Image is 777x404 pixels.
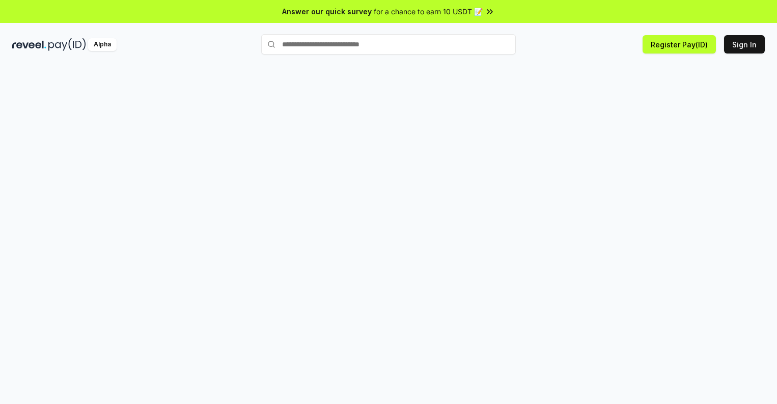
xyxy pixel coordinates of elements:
[724,35,765,53] button: Sign In
[12,38,46,51] img: reveel_dark
[643,35,716,53] button: Register Pay(ID)
[48,38,86,51] img: pay_id
[374,6,483,17] span: for a chance to earn 10 USDT 📝
[88,38,117,51] div: Alpha
[282,6,372,17] span: Answer our quick survey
